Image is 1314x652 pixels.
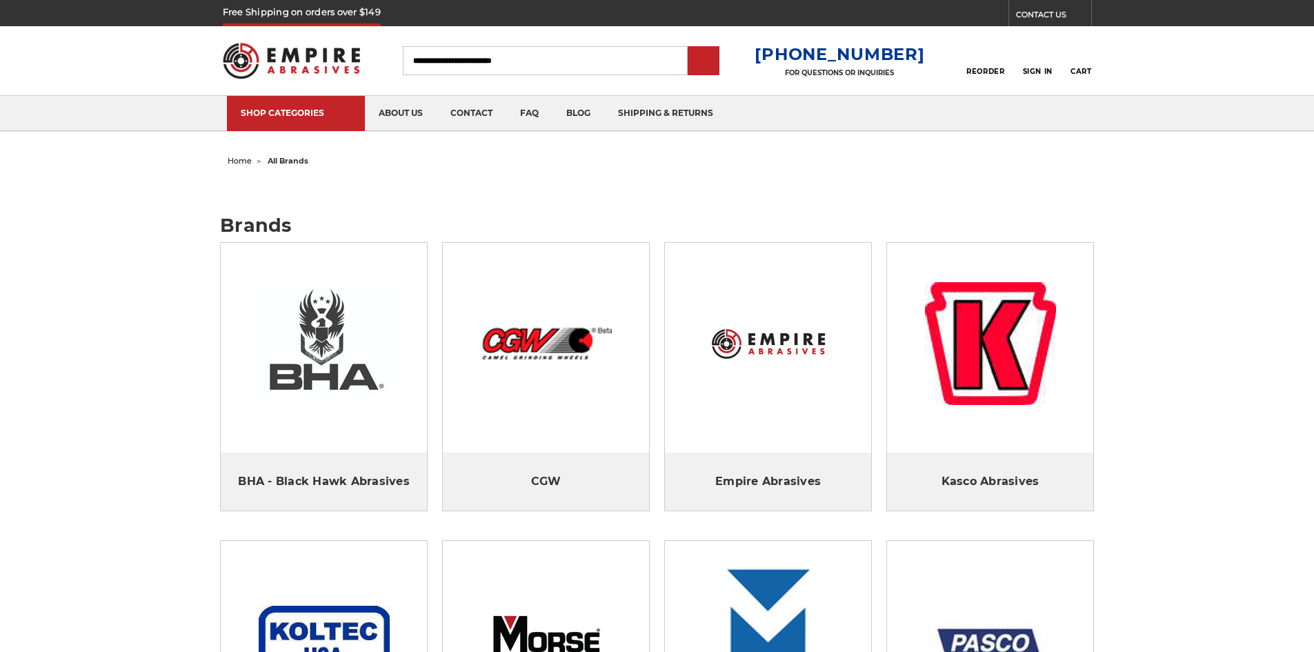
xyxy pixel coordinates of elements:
[437,96,506,131] a: contact
[268,156,308,166] span: all brands
[966,67,1004,76] span: Reorder
[755,44,924,64] a: [PHONE_NUMBER]
[966,46,1004,75] a: Reorder
[506,96,553,131] a: faq
[1071,67,1091,76] span: Cart
[481,326,612,362] img: CGW
[259,257,390,430] a: BHA - Black Hawk Abrasives
[223,34,361,88] img: Empire Abrasives
[481,257,612,430] a: CGW
[703,322,834,366] img: Empire Abrasives
[715,475,821,488] a: Empire Abrasives
[365,96,437,131] a: about us
[259,278,390,409] img: BHA - Black Hawk Abrasives
[703,257,834,430] a: Empire Abrasives
[241,108,351,118] div: SHOP CATEGORIES
[228,156,252,166] a: home
[553,96,604,131] a: blog
[1016,7,1091,26] a: CONTACT US
[925,282,1056,405] img: Kasco Abrasives
[1023,67,1053,76] span: Sign In
[531,475,561,488] a: CGW
[755,68,924,77] p: FOR QUESTIONS OR INQUIRIES
[925,257,1056,430] a: Kasco Abrasives
[220,216,1094,235] h1: Brands
[690,48,717,75] input: Submit
[1071,46,1091,76] a: Cart
[604,96,727,131] a: shipping & returns
[238,475,410,488] a: BHA - Black Hawk Abrasives
[942,475,1039,488] a: Kasco Abrasives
